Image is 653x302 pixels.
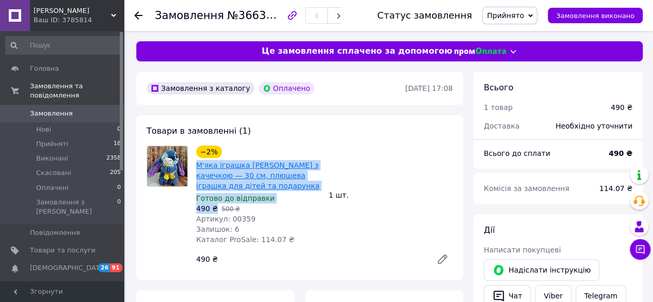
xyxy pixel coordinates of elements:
[609,149,632,157] b: 490 ₴
[36,139,68,149] span: Прийняті
[30,263,106,273] span: [DEMOGRAPHIC_DATA]
[134,10,142,21] div: Повернутися назад
[98,263,110,272] span: 26
[34,6,111,15] span: Katiko
[117,183,121,193] span: 0
[432,249,453,269] a: Редагувати
[196,204,218,213] span: 490 ₴
[556,12,634,20] span: Замовлення виконано
[192,252,428,266] div: 490 ₴
[196,235,294,244] span: Каталог ProSale: 114.07 ₴
[484,103,513,112] span: 1 товар
[196,161,320,190] a: М'яка іграшка [PERSON_NAME] з качечкою — 30 см, плюшева іграшка для дітей та подарунка
[117,125,121,134] span: 0
[5,36,122,55] input: Пошук
[549,115,639,137] div: Необхідно уточнити
[259,82,314,94] div: Оплачено
[34,15,124,25] div: Ваш ID: 3785814
[484,149,550,157] span: Всього до сплати
[117,198,121,216] span: 0
[325,188,457,202] div: 1 шт.
[30,246,95,255] span: Товари та послуги
[114,139,121,149] span: 18
[196,146,222,158] div: −2%
[599,184,632,193] span: 114.07 ₴
[484,83,513,92] span: Всього
[147,126,251,136] span: Товари в замовленні (1)
[155,9,224,22] span: Замовлення
[196,194,275,202] span: Готово до відправки
[30,64,59,73] span: Головна
[630,239,650,260] button: Чат з покупцем
[221,205,240,213] span: 500 ₴
[110,263,122,272] span: 91
[487,11,524,20] span: Прийнято
[36,168,71,178] span: Скасовані
[196,215,256,223] span: Артикул: 00359
[484,259,599,281] button: Надіслати інструкцію
[484,225,495,235] span: Дії
[36,154,68,163] span: Виконані
[110,168,121,178] span: 205
[484,184,569,193] span: Комісія за замовлення
[611,102,632,113] div: 490 ₴
[227,9,300,22] span: №366332279
[36,198,117,216] span: Замовлення з [PERSON_NAME]
[30,228,80,237] span: Повідомлення
[30,82,124,100] span: Замовлення та повідомлення
[405,84,453,92] time: [DATE] 17:08
[484,122,519,130] span: Доставка
[106,154,121,163] span: 2358
[262,45,452,57] span: Це замовлення сплачено за допомогою
[377,10,472,21] div: Статус замовлення
[30,109,73,118] span: Замовлення
[147,146,187,186] img: М'яка іграшка Стич з качечкою — 30 см, плюшева іграшка для дітей та подарунка
[36,125,51,134] span: Нові
[36,183,69,193] span: Оплачені
[548,8,643,23] button: Замовлення виконано
[484,246,561,254] span: Написати покупцеві
[196,225,240,233] span: Залишок: 6
[147,82,254,94] div: Замовлення з каталогу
